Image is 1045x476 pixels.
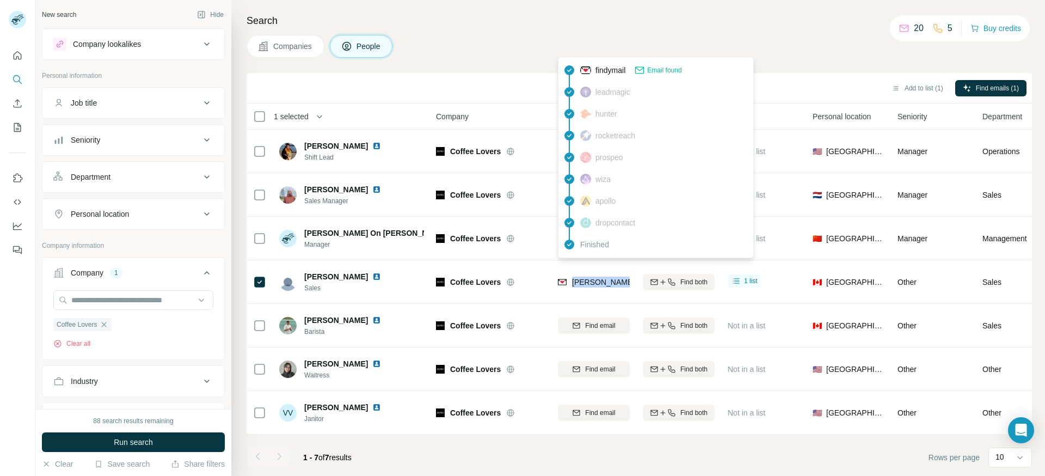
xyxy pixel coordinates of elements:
[436,408,445,417] img: Logo of Coffee Lovers
[680,408,708,418] span: Find both
[826,190,884,200] span: [GEOGRAPHIC_DATA]
[304,141,368,151] span: [PERSON_NAME]
[813,277,822,288] span: 🇨🇦
[304,240,424,249] span: Manager
[595,217,635,228] span: dropcontact
[1008,417,1034,443] div: Open Intercom Messenger
[813,190,822,200] span: 🇳🇱
[914,22,924,35] p: 20
[9,168,26,188] button: Use Surfe on LinkedIn
[744,276,758,286] span: 1 list
[189,7,231,23] button: Hide
[42,405,224,431] button: HQ location
[813,364,822,375] span: 🇺🇸
[558,318,630,334] button: Find email
[450,233,501,244] span: Coffee Lovers
[42,164,224,190] button: Department
[71,172,110,182] div: Department
[73,39,141,50] div: Company lookalikes
[304,402,368,413] span: [PERSON_NAME]
[304,196,394,206] span: Sales Manager
[813,320,822,331] span: 🇨🇦
[71,97,97,108] div: Job title
[585,408,615,418] span: Find email
[728,408,765,417] span: Not in a list
[304,358,368,369] span: [PERSON_NAME]
[274,111,309,122] span: 1 selected
[372,316,381,325] img: LinkedIn logo
[304,315,368,326] span: [PERSON_NAME]
[94,459,150,469] button: Save search
[372,403,381,412] img: LinkedIn logo
[9,46,26,65] button: Quick start
[813,111,871,122] span: Personal location
[42,368,224,394] button: Industry
[450,407,501,418] span: Coffee Lovers
[728,365,765,374] span: Not in a list
[898,147,927,156] span: Manager
[813,407,822,418] span: 🇺🇸
[436,321,445,330] img: Logo of Coffee Lovers
[42,31,224,57] button: Company lookalikes
[898,278,917,286] span: Other
[898,408,917,417] span: Other
[279,361,297,378] img: Avatar
[643,274,715,290] button: Find both
[53,339,90,349] button: Clear all
[304,184,368,195] span: [PERSON_NAME]
[42,241,225,251] p: Company information
[595,174,611,185] span: wiza
[680,364,708,374] span: Find both
[982,364,1001,375] span: Other
[318,453,325,462] span: of
[898,365,917,374] span: Other
[42,127,224,153] button: Seniority
[884,80,951,96] button: Add to list (1)
[436,191,445,199] img: Logo of Coffee Lovers
[643,318,715,334] button: Find both
[57,320,97,329] span: Coffee Lovers
[42,90,224,116] button: Job title
[93,416,173,426] div: 88 search results remaining
[304,152,394,162] span: Shift Lead
[995,451,1004,462] p: 10
[356,41,382,52] span: People
[585,321,615,331] span: Find email
[304,414,394,424] span: Janitor
[595,196,616,206] span: apollo
[279,186,297,204] img: Avatar
[71,135,100,145] div: Seniority
[325,453,329,462] span: 7
[680,321,708,331] span: Find both
[71,267,103,278] div: Company
[826,233,884,244] span: [GEOGRAPHIC_DATA]
[304,228,447,239] span: [PERSON_NAME] On [PERSON_NAME]
[826,146,884,157] span: [GEOGRAPHIC_DATA]
[580,174,591,185] img: provider wiza logo
[929,452,980,463] span: Rows per page
[279,143,297,160] img: Avatar
[279,230,297,247] img: Avatar
[982,111,1022,122] span: Department
[585,364,615,374] span: Find email
[826,277,884,288] span: [GEOGRAPHIC_DATA]
[595,87,630,97] span: leadmagic
[247,13,1032,28] h4: Search
[595,108,617,119] span: hunter
[71,209,129,219] div: Personal location
[450,190,501,200] span: Coffee Lovers
[898,321,917,330] span: Other
[595,130,635,141] span: rocketreach
[982,190,1001,200] span: Sales
[647,65,681,75] span: Email found
[450,146,501,157] span: Coffee Lovers
[279,404,297,422] div: VV
[580,109,591,119] img: provider hunter logo
[279,317,297,334] img: Avatar
[948,22,952,35] p: 5
[372,185,381,194] img: LinkedIn logo
[982,233,1027,244] span: Management
[372,359,381,368] img: LinkedIn logo
[580,130,591,141] img: provider rocketreach logo
[42,71,225,81] p: Personal information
